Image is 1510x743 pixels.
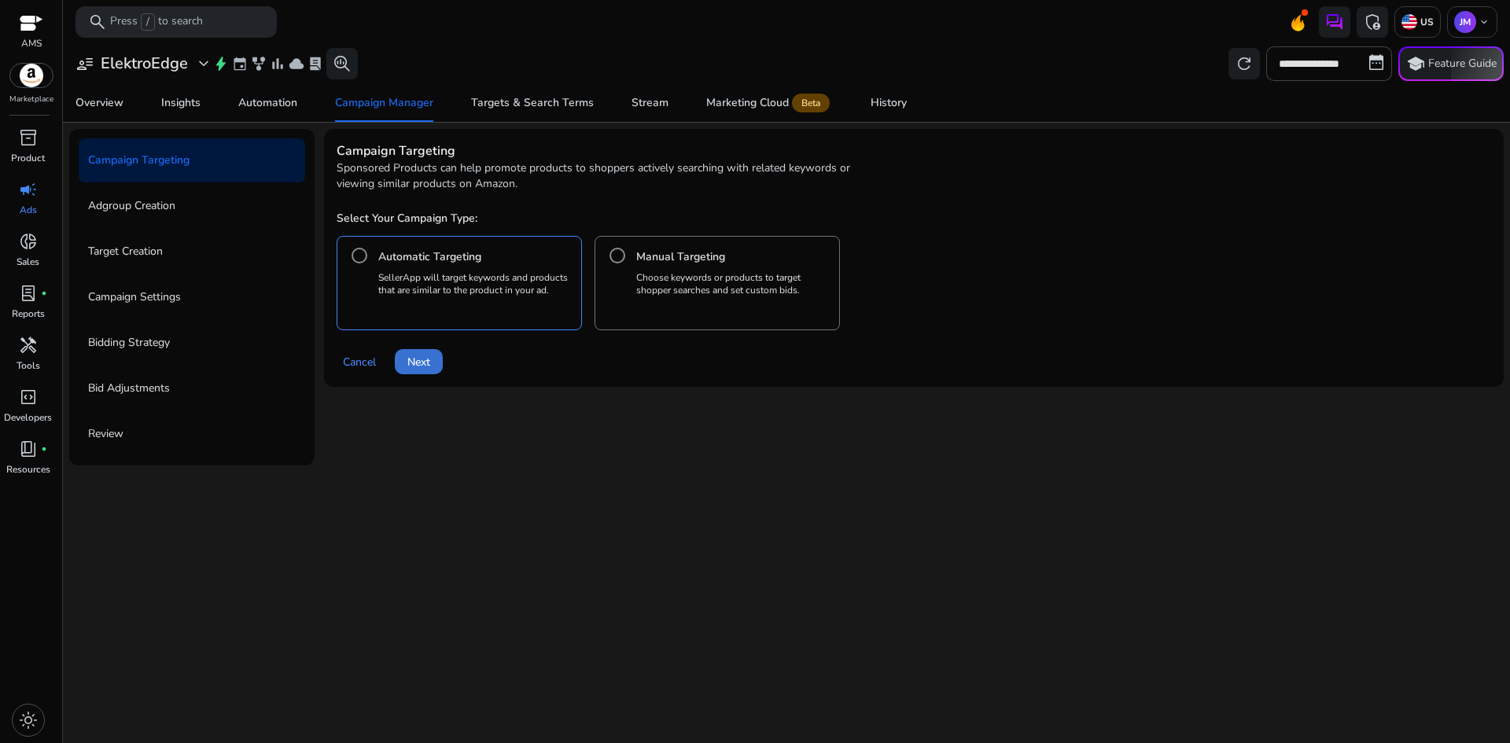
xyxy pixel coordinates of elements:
p: SellerApp will target keywords and products that are similar to the product in your ad. [378,271,575,296]
span: campaign [19,180,38,199]
span: code_blocks [19,388,38,406]
span: refresh [1235,54,1254,73]
p: Marketplace [9,94,53,105]
div: Stream [632,97,668,109]
p: Product [11,151,45,165]
span: user_attributes [75,54,94,73]
p: Campaign Targeting [88,148,190,173]
div: Targets & Search Terms [471,97,594,109]
p: Target Creation [88,239,163,264]
p: Choose keywords or products to target shopper searches and set custom bids. [636,271,833,296]
span: search [88,13,107,31]
h3: ElektroEdge [101,54,188,73]
span: search_insights [333,54,352,73]
span: bar_chart [270,56,285,72]
button: schoolFeature Guide [1398,46,1504,81]
p: Reports [12,307,45,321]
p: Developers [4,410,52,425]
p: Feature Guide [1428,56,1497,72]
p: Sales [17,255,39,269]
span: / [141,13,155,31]
p: JM [1454,11,1476,33]
span: lab_profile [19,284,38,303]
span: Cancel [343,354,376,370]
span: cloud [289,56,304,72]
p: Sponsored Products can help promote products to shoppers actively searching with related keywords... [337,160,865,192]
span: inventory_2 [19,128,38,147]
p: Resources [6,462,50,476]
span: book_4 [19,440,38,458]
button: Cancel [337,349,382,374]
span: family_history [251,56,267,72]
p: Review [88,421,123,447]
span: fiber_manual_record [41,290,47,296]
div: Overview [75,97,123,109]
div: Campaign Manager [335,97,433,109]
p: US [1417,16,1434,28]
p: Bid Adjustments [88,376,170,401]
div: Insights [161,97,201,109]
p: Adgroup Creation [88,193,175,219]
p: Press to search [110,13,203,31]
span: Beta [792,94,830,112]
p: Campaign Settings [88,285,181,310]
div: Marketing Cloud [706,97,833,109]
p: Ads [20,203,37,217]
img: amazon.svg [10,64,53,87]
h4: Automatic Targeting [378,249,481,265]
span: keyboard_arrow_down [1478,16,1490,28]
span: admin_panel_settings [1363,13,1382,31]
h4: Select Your Campaign Type: [337,211,1491,226]
div: Automation [238,97,297,109]
h3: Campaign Targeting [337,142,1491,160]
button: Next [395,349,443,374]
span: bolt [213,56,229,72]
span: Next [407,354,430,370]
button: search_insights [326,48,358,79]
span: fiber_manual_record [41,446,47,452]
p: AMS [20,36,43,50]
span: event [232,56,248,72]
span: school [1406,54,1425,73]
span: donut_small [19,232,38,251]
span: handyman [19,336,38,355]
h4: Manual Targeting [636,249,725,265]
button: admin_panel_settings [1357,6,1388,38]
span: lab_profile [308,56,323,72]
div: History [871,97,907,109]
span: expand_more [194,54,213,73]
p: Tools [17,359,40,373]
p: Bidding Strategy [88,330,170,355]
button: refresh [1228,48,1260,79]
img: us.svg [1401,14,1417,30]
span: light_mode [19,711,38,730]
